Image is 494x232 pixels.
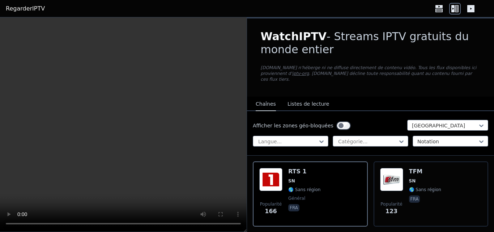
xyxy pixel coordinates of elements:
[256,97,276,111] button: Chaînes
[409,168,423,175] font: TFM
[261,65,477,76] font: [DOMAIN_NAME] n'héberge ni ne diffuse directement de contenu vidéo. Tous les flux disponibles ici...
[288,178,295,184] font: SN
[6,4,45,13] a: RegarderIPTV
[292,71,309,76] a: iptv-org
[6,5,45,12] font: RegarderIPTV
[288,97,329,111] button: Listes de lecture
[409,178,416,184] font: SN
[256,101,276,107] font: Chaînes
[290,205,298,210] font: fra
[288,187,320,192] font: 🌎 Sans région
[265,208,277,215] font: 166
[261,30,327,43] font: WatchIPTV
[261,71,472,82] font: . [DOMAIN_NAME] décline toute responsabilité quant au contenu fourni par ces flux tiers.
[288,168,307,175] font: RTS 1
[288,196,305,201] font: général
[260,202,282,207] font: Popularité
[380,202,402,207] font: Popularité
[288,101,329,107] font: Listes de lecture
[253,123,333,128] font: Afficher les zones géo-bloquées
[409,187,441,192] font: 🌎 Sans région
[410,197,419,202] font: fra
[386,208,397,215] font: 123
[261,30,469,56] font: - Streams IPTV gratuits du monde entier
[380,168,403,191] img: TFM
[259,168,282,191] img: RTS 1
